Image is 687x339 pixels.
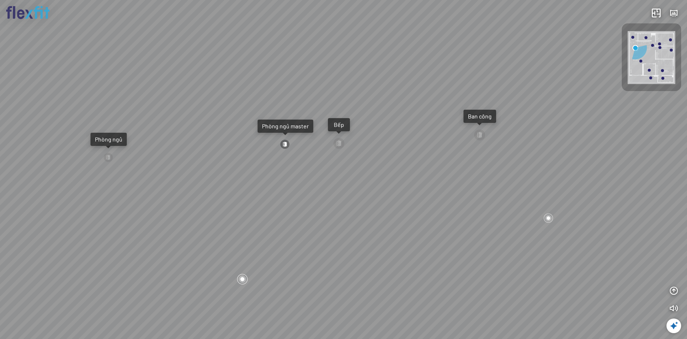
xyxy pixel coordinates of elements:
div: Ban công [468,113,492,120]
img: Flexfit_Apt1_M__JKL4XAWR2ATG.png [628,31,675,84]
div: Phòng ngủ [95,136,122,143]
div: Phòng ngủ master [262,123,309,130]
div: Bếp [332,121,346,128]
img: logo [6,6,50,19]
